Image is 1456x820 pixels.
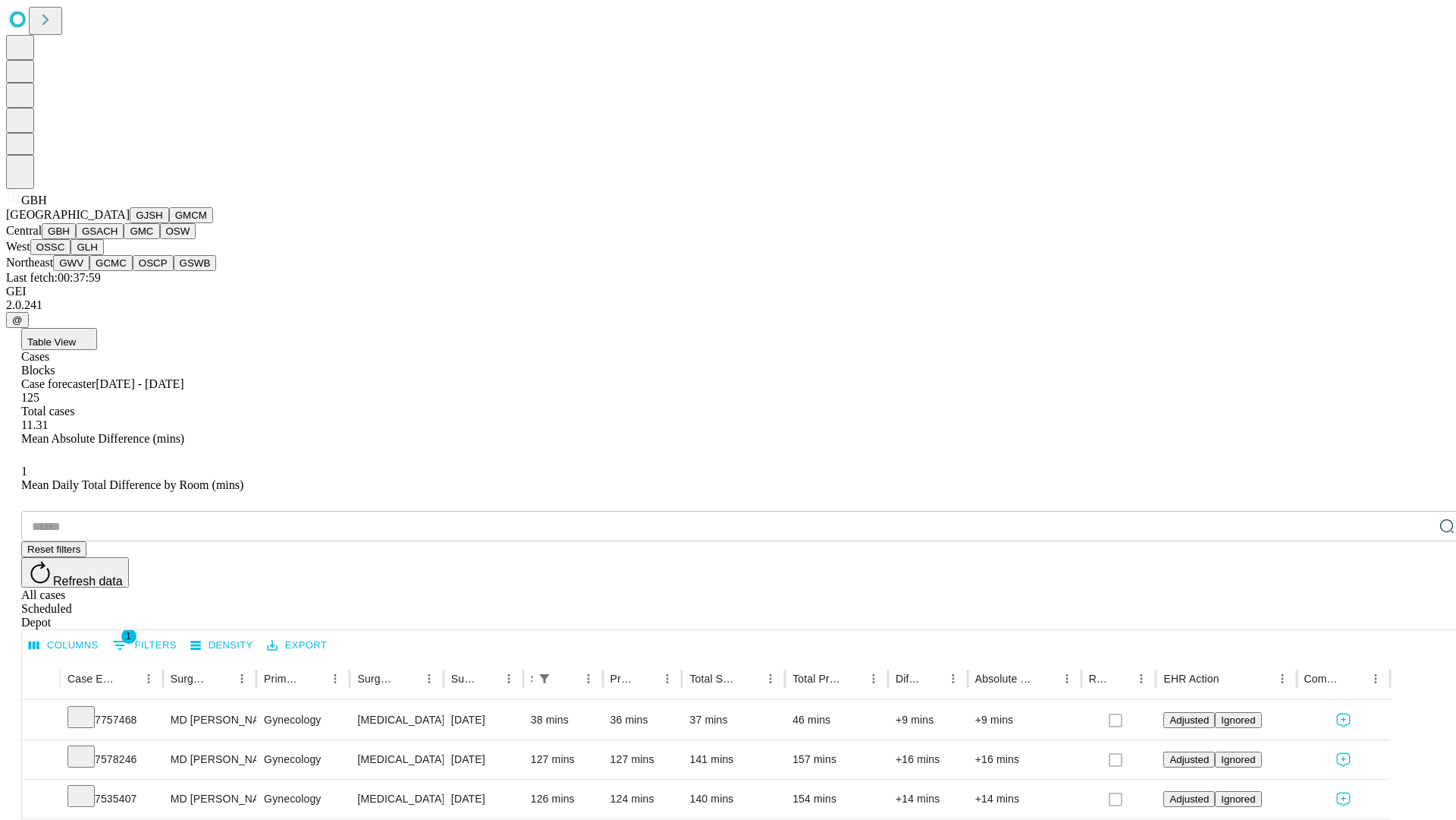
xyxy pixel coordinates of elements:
[1163,791,1215,807] button: Adjusted
[689,780,777,818] div: 140 mins
[169,207,213,223] button: GMCM
[210,668,231,689] button: Sort
[21,418,48,431] span: 11.31
[30,239,71,255] button: OSSC
[21,194,47,207] span: GBH
[792,740,880,779] div: 157 mins
[635,668,657,689] button: Sort
[1221,668,1242,689] button: Sort
[689,701,777,740] div: 37 mins
[451,673,475,685] div: Surgery Date
[1163,752,1215,768] button: Adjusted
[1221,714,1255,726] span: Ignored
[689,673,737,685] div: Total Scheduled Duration
[896,673,920,685] div: Difference
[27,544,80,555] span: Reset filters
[1215,752,1261,768] button: Ignored
[121,629,136,644] span: 1
[25,634,102,658] button: Select columns
[477,668,498,689] button: Sort
[578,668,599,689] button: Menu
[1221,754,1255,765] span: Ignored
[108,633,180,658] button: Show filters
[1365,668,1386,689] button: Menu
[1056,668,1078,689] button: Menu
[6,256,53,269] span: Northeast
[1169,754,1209,765] span: Adjusted
[53,575,123,588] span: Refresh data
[792,780,880,818] div: 154 mins
[1304,673,1342,685] div: Comments
[1272,668,1293,689] button: Menu
[6,298,1450,312] div: 2.0.241
[171,780,249,818] div: MD [PERSON_NAME] [PERSON_NAME]
[67,701,155,740] div: 7757468
[21,557,129,588] button: Refresh data
[264,673,302,685] div: Primary Service
[689,740,777,779] div: 141 mins
[264,701,342,740] div: Gynecology
[6,312,29,328] button: @
[42,223,76,239] button: GBH
[6,208,130,221] span: [GEOGRAPHIC_DATA]
[53,255,89,271] button: GWV
[21,405,74,418] span: Total cases
[975,740,1074,779] div: +16 mins
[21,465,27,478] span: 1
[21,478,243,491] span: Mean Daily Total Difference by Room (mins)
[975,673,1034,685] div: Absolute Difference
[76,223,124,239] button: GSACH
[1169,714,1209,726] span: Adjusted
[21,432,184,445] span: Mean Absolute Difference (mins)
[27,336,76,348] span: Table View
[1221,793,1255,805] span: Ignored
[171,673,209,685] div: Surgeon Name
[792,701,880,740] div: 46 mins
[1109,668,1131,689] button: Sort
[531,780,595,818] div: 126 mins
[21,377,96,390] span: Case forecaster
[760,668,781,689] button: Menu
[657,668,678,689] button: Menu
[534,668,555,689] button: Show filters
[21,328,97,350] button: Table View
[30,708,52,734] button: Expand
[1035,668,1056,689] button: Sort
[160,223,196,239] button: OSW
[6,224,42,237] span: Central
[975,701,1074,740] div: +9 mins
[12,314,23,326] span: @
[451,780,516,818] div: [DATE]
[1169,793,1209,805] span: Adjusted
[6,285,1450,298] div: GEI
[130,207,169,223] button: GJSH
[896,740,960,779] div: +16 mins
[534,668,555,689] div: 1 active filter
[171,740,249,779] div: MD [PERSON_NAME] [PERSON_NAME]
[557,668,578,689] button: Sort
[231,668,253,689] button: Menu
[451,740,516,779] div: [DATE]
[30,787,52,813] button: Expand
[1131,668,1152,689] button: Menu
[1344,668,1365,689] button: Sort
[842,668,863,689] button: Sort
[357,673,395,685] div: Surgery Name
[419,668,440,689] button: Menu
[531,740,595,779] div: 127 mins
[451,701,516,740] div: [DATE]
[739,668,760,689] button: Sort
[357,701,435,740] div: [MEDICAL_DATA] WITH [MEDICAL_DATA] AND/OR [MEDICAL_DATA] WITH OR WITHOUT D&C
[263,634,331,658] button: Export
[397,668,419,689] button: Sort
[133,255,174,271] button: OSCP
[792,673,840,685] div: Total Predicted Duration
[531,673,532,685] div: Scheduled In Room Duration
[863,668,884,689] button: Menu
[30,747,52,774] button: Expand
[1215,791,1261,807] button: Ignored
[138,668,159,689] button: Menu
[357,780,435,818] div: [MEDICAL_DATA] [MEDICAL_DATA] REMOVAL TUBES AND/OR OVARIES FOR UTERUS 250GM OR LESS
[6,271,101,284] span: Last fetch: 00:37:59
[610,701,675,740] div: 36 mins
